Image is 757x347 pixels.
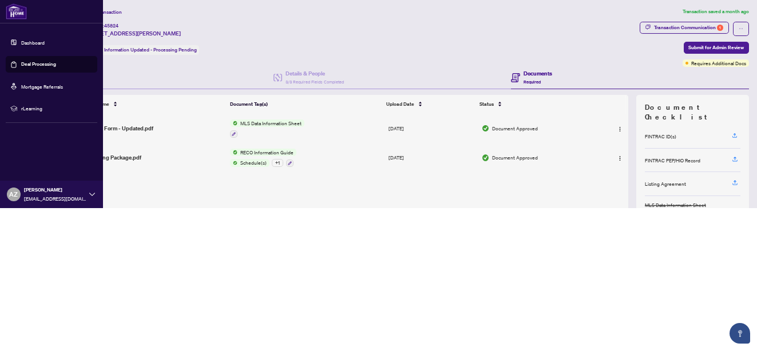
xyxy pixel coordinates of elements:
button: Logo [615,152,625,163]
td: [DATE] [386,114,479,143]
a: Deal Processing [21,61,56,67]
div: FINTRAC ID(s) [645,133,676,140]
span: Status [479,101,494,108]
span: Upload Date [386,101,414,108]
span: ellipsis [739,26,743,31]
span: MLS Data Information Sheet [237,119,304,127]
div: Listing Agreement [645,180,686,188]
img: Status Icon [230,159,237,166]
div: MLS Data Information Sheet [645,201,706,209]
div: Status: [85,45,200,55]
a: Mortgage Referrals [21,83,63,90]
span: AZ [10,190,18,200]
span: [STREET_ADDRESS][PERSON_NAME] [85,30,181,38]
th: Status [477,95,593,114]
span: Information Updated - Processing Pending [104,47,197,53]
h4: Documents [524,70,552,78]
img: Status Icon [230,149,237,156]
img: Logo [617,126,623,132]
span: Submit for Admin Review [688,42,744,53]
th: (2) File Name [77,95,227,114]
span: Document Checklist [645,103,741,122]
article: Transaction saved a month ago [683,8,749,16]
button: Open asap [730,323,750,344]
div: + 1 [272,159,283,166]
span: [PERSON_NAME] [24,186,86,194]
span: 45824 [104,23,118,29]
h4: Details & People [286,70,344,78]
span: Schedule(s) [237,159,269,166]
img: Document Status [482,154,489,161]
span: Required [524,79,541,85]
span: Document Approved [492,154,538,161]
th: Document Tag(s) [227,95,383,114]
span: Requires Additional Docs [691,59,746,67]
th: Upload Date [383,95,477,114]
button: Status IconMLS Data Information Sheet [230,119,304,138]
div: FINTRAC PEP/HIO Record [645,157,700,164]
img: Document Status [482,125,489,132]
div: 1 [717,25,723,31]
img: Logo [617,155,623,161]
div: Transaction Communication [654,22,723,33]
img: logo [6,3,27,20]
span: MLS Data Form - Updated.pdf [80,125,153,133]
span: Final Listing Package.pdf [80,154,141,162]
a: Dashboard [21,39,45,46]
button: Submit for Admin Review [684,42,748,54]
span: View Transaction [85,9,122,15]
span: 3/3 Required Fields Completed [286,79,344,85]
button: Logo [615,123,625,134]
button: Transaction Communication1 [640,22,729,34]
img: Status Icon [230,119,237,127]
span: [EMAIL_ADDRESS][DOMAIN_NAME] [24,195,86,202]
span: rLearning [21,105,93,112]
span: Document Approved [492,125,538,132]
td: [DATE] [386,143,479,172]
button: Status IconRECO Information GuideStatus IconSchedule(s)+1 [230,149,296,167]
span: RECO Information Guide [237,149,296,156]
